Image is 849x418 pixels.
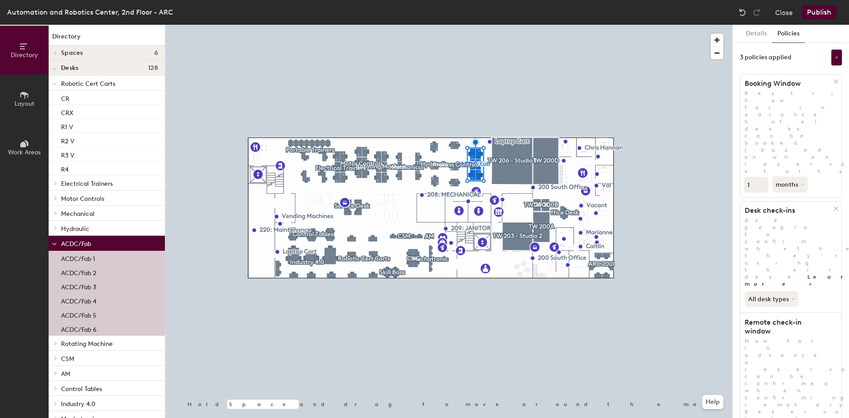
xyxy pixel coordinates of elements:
span: Electrical Trainers [61,180,113,188]
h1: Booking Window [740,79,834,88]
button: All desk types [745,291,799,307]
p: ACDC/Fab 3 [61,281,96,291]
p: R2 V [61,135,74,145]
p: R1 V [61,121,73,131]
button: months [772,176,808,192]
button: Publish [802,5,837,19]
span: CSM [61,355,74,363]
button: Close [775,5,793,19]
p: CR [61,92,69,103]
span: Directory [11,51,38,59]
span: 6 [154,50,158,57]
img: Redo [752,8,761,17]
p: ACDC/Fab 1 [61,253,95,263]
span: Desks [61,65,78,72]
span: 128 [148,65,158,72]
div: 3 policies applied [740,54,792,61]
span: Rotating Machine [61,340,113,348]
span: Layout [15,100,34,107]
h1: Desk check-ins [740,206,834,215]
p: R3 V [61,149,74,159]
button: Policies [772,25,805,43]
div: Automation and Robotics Center, 2nd Floor - ARC [7,7,173,18]
span: ACDC/Fab [61,240,91,248]
button: Help [702,395,723,409]
p: ACDC/Fab 5 [61,309,96,319]
h1: Remote check-in window [740,318,834,336]
span: Control Tables [61,385,102,393]
h1: Directory [49,32,165,46]
span: Mechanical [61,210,95,218]
span: AM [61,370,70,378]
p: ACDC/Fab 2 [61,267,96,277]
span: Work Areas [8,149,41,156]
p: ACDC/Fab 6 [61,323,96,334]
p: CRX [61,107,73,117]
span: Industry 4.0 [61,400,96,408]
img: Undo [738,8,747,17]
p: Restrict how far in advance hotel desks can be booked (based on when reservation starts). [740,90,841,175]
span: Robotic Cert Carts [61,80,115,88]
span: Hydraulic [61,225,89,233]
span: Spaces [61,50,83,57]
p: R4 [61,163,69,173]
p: ACDC/Fab 4 [61,295,96,305]
button: Details [741,25,772,43]
span: Motor Controls [61,195,104,203]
